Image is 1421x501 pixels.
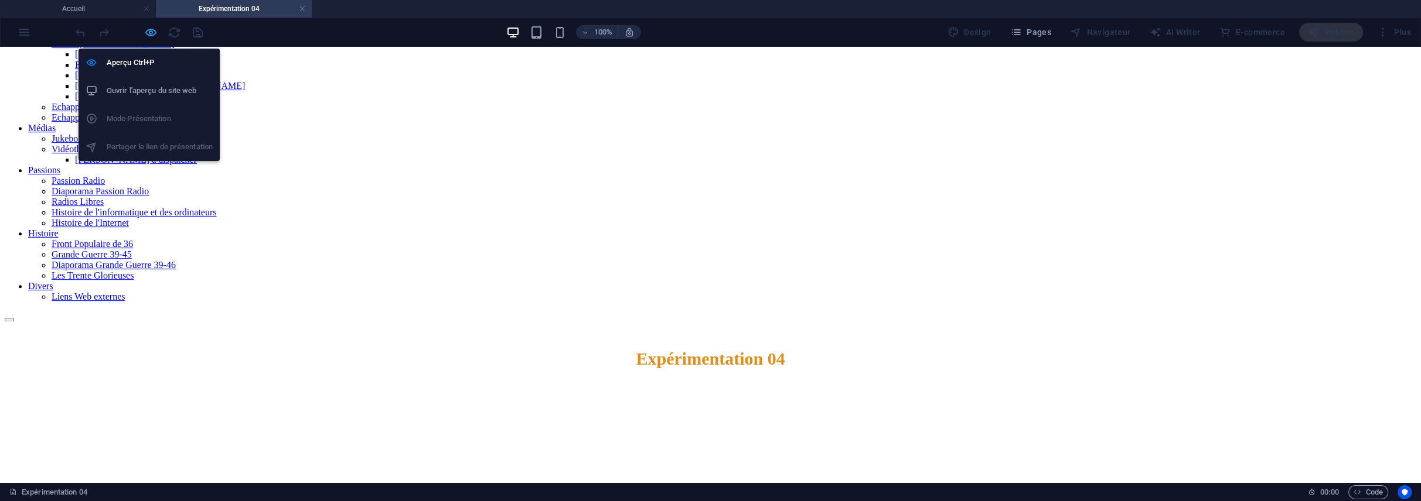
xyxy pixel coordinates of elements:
a: [GEOGRAPHIC_DATA] [75,2,171,12]
a: Jukebox [52,87,83,97]
span: 00 00 [1320,485,1338,499]
a: Passion Radio [52,129,105,139]
a: Médias [28,76,56,86]
button: Usercentrics [1398,485,1412,499]
a: Passions [28,118,60,128]
a: [GEOGRAPHIC_DATA] [75,23,171,33]
span: Expérimentation 04 [636,302,785,321]
a: Diaporama Grande Guerre 39-46 [52,213,176,223]
h6: Durée de la session [1308,485,1339,499]
a: Liens Web externes [52,245,125,255]
a: Histoire [28,181,59,191]
a: Histoire de l'Internet [52,171,129,181]
a: [GEOGRAPHIC_DATA] [75,44,171,54]
a: [GEOGRAPHIC_DATA][PERSON_NAME] [75,34,245,44]
a: Histoire de l'informatique et des ordinateurs [52,160,216,170]
h6: Aperçu Ctrl+P [107,56,213,70]
a: Rhône [75,13,100,23]
span: : [1328,488,1330,496]
a: Divers [28,234,53,244]
a: Diaporama Passion Radio [52,139,149,149]
a: Front Populaire de 36 [52,192,133,202]
h6: Ouvrir l'aperçu du site web [107,84,213,98]
span: Code [1354,485,1383,499]
a: [PERSON_NAME] à dispatcher [75,108,197,118]
a: Cliquez pour annuler la sélection. Double-cliquez pour ouvrir Pages. [9,485,87,499]
a: Les Trente Glorieuses [52,224,134,234]
button: Code [1348,485,1388,499]
a: Vidéothèque [52,97,99,107]
h4: Expérimentation 04 [156,2,312,15]
a: Echappées Belles Docs 01 [52,55,151,65]
a: Radios Libres [52,150,104,160]
a: Echappées Belles Docs 02 [52,66,151,76]
a: Grande Guerre 39-45 [52,203,132,212]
